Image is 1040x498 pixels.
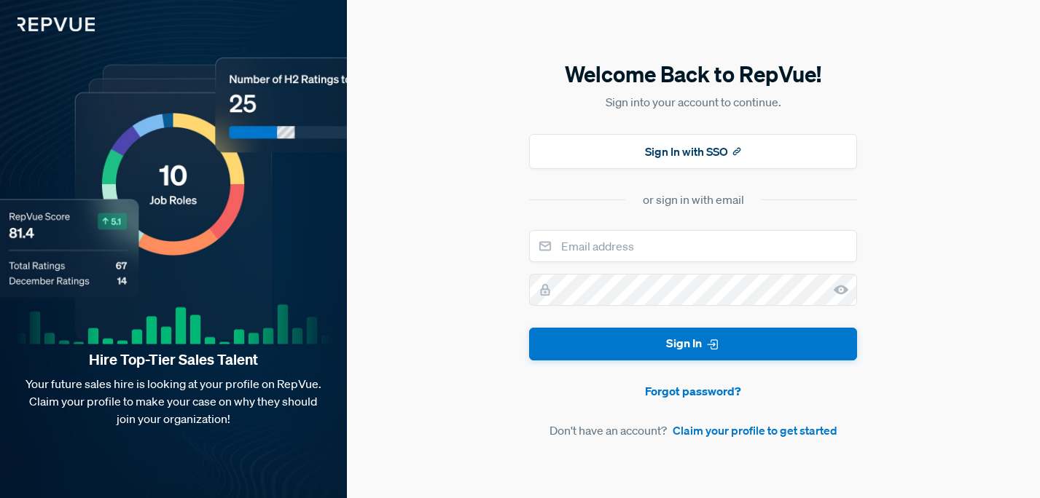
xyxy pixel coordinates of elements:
div: or sign in with email [643,191,744,208]
p: Sign into your account to continue. [529,93,857,111]
p: Your future sales hire is looking at your profile on RepVue. Claim your profile to make your case... [23,375,324,427]
button: Sign In [529,328,857,360]
input: Email address [529,230,857,262]
h5: Welcome Back to RepVue! [529,59,857,90]
article: Don't have an account? [529,422,857,439]
button: Sign In with SSO [529,134,857,169]
strong: Hire Top-Tier Sales Talent [23,350,324,369]
a: Forgot password? [529,382,857,400]
a: Claim your profile to get started [673,422,837,439]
